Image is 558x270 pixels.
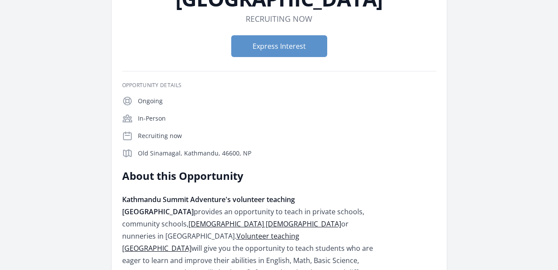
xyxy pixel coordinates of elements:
[138,132,436,140] p: Recruiting now
[138,149,436,158] p: Old Sinamagal, Kathmandu, 46600, NP
[138,114,436,123] p: In-Person
[246,13,312,25] dd: Recruiting now
[138,97,436,105] p: Ongoing
[231,35,327,57] button: Express Interest
[122,82,436,89] h3: Opportunity Details
[122,195,295,216] strong: Kathmandu Summit Adventure's volunteer teaching [GEOGRAPHIC_DATA]
[122,169,377,183] h2: About this Opportunity
[188,219,341,229] a: [DEMOGRAPHIC_DATA] [DEMOGRAPHIC_DATA]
